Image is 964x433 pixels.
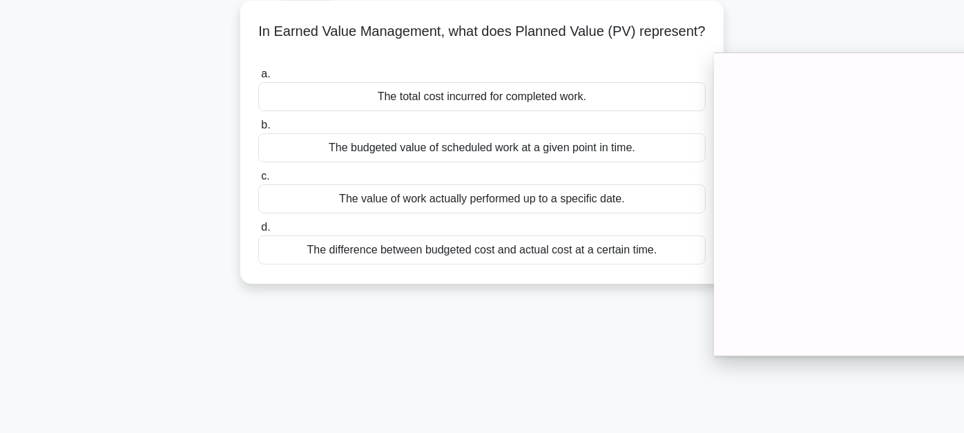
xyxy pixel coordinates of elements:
[258,133,706,162] div: The budgeted value of scheduled work at a given point in time.
[261,68,270,79] span: a.
[258,184,706,213] div: The value of work actually performed up to a specific date.
[261,221,270,233] span: d.
[258,235,706,264] div: The difference between budgeted cost and actual cost at a certain time.
[257,23,707,57] h5: In Earned Value Management, what does Planned Value (PV) represent?
[258,82,706,111] div: The total cost incurred for completed work.
[261,170,269,182] span: c.
[261,119,270,131] span: b.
